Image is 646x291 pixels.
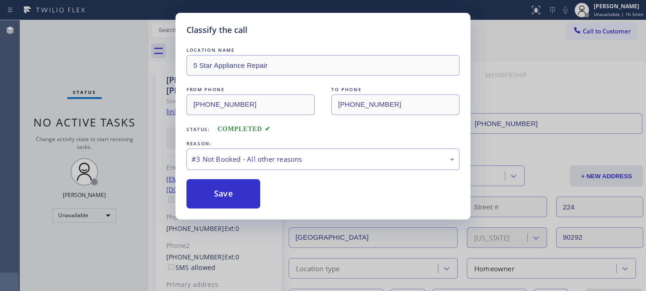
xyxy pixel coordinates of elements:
button: Save [186,179,260,209]
div: TO PHONE [331,85,460,94]
input: To phone [331,94,460,115]
div: #3 Not Booked - All other reasons [192,154,454,165]
h5: Classify the call [186,24,247,36]
div: FROM PHONE [186,85,315,94]
span: COMPLETED [218,126,271,132]
div: REASON: [186,139,460,148]
span: Status: [186,126,210,132]
input: From phone [186,94,315,115]
div: LOCATION NAME [186,45,460,55]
